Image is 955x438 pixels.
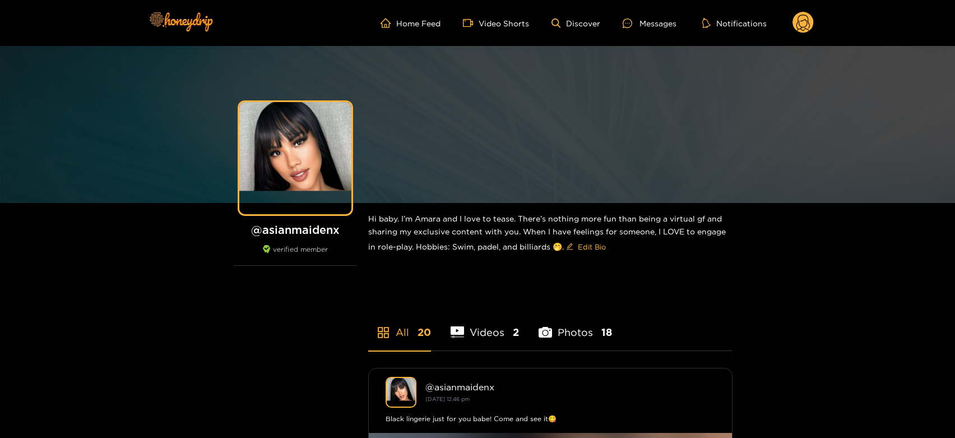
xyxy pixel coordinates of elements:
span: 2 [513,325,519,339]
button: Notifications [699,17,770,29]
span: appstore [377,326,390,339]
div: Messages [623,17,676,30]
span: home [381,18,396,28]
span: Edit Bio [578,241,606,252]
span: 18 [601,325,612,339]
div: verified member [234,245,357,266]
a: Home Feed [381,18,441,28]
img: asianmaidenx [386,377,416,408]
div: Black lingerie just for you babe! Come and see it😋 [386,413,715,425]
li: Videos [451,300,519,351]
div: @ asianmaidenx [425,382,715,392]
a: Video Shorts [463,18,529,28]
small: [DATE] 12:46 pm [425,396,470,402]
span: edit [566,243,573,251]
a: Discover [551,19,600,28]
button: editEdit Bio [564,238,608,256]
span: 20 [418,325,431,339]
li: All [368,300,431,351]
li: Photos [539,300,612,351]
span: video-camera [463,18,479,28]
div: Hi baby. I’m Amara and I love to tease. There’s nothing more fun than being a virtual gf and shar... [368,203,733,265]
h1: @ asianmaidenx [234,223,357,237]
